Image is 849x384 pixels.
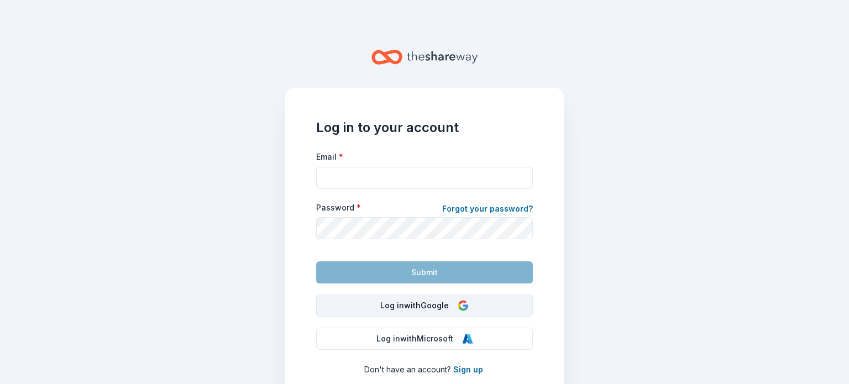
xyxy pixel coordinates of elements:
img: Microsoft Logo [462,333,473,344]
span: Don ' t have an account? [364,365,451,374]
a: Forgot your password? [442,202,533,218]
button: Log inwithMicrosoft [316,328,533,350]
label: Email [316,151,343,162]
button: Log inwithGoogle [316,294,533,317]
label: Password [316,202,361,213]
a: Home [371,44,478,70]
img: Google Logo [458,300,469,311]
a: Sign up [453,365,483,374]
h1: Log in to your account [316,119,533,136]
